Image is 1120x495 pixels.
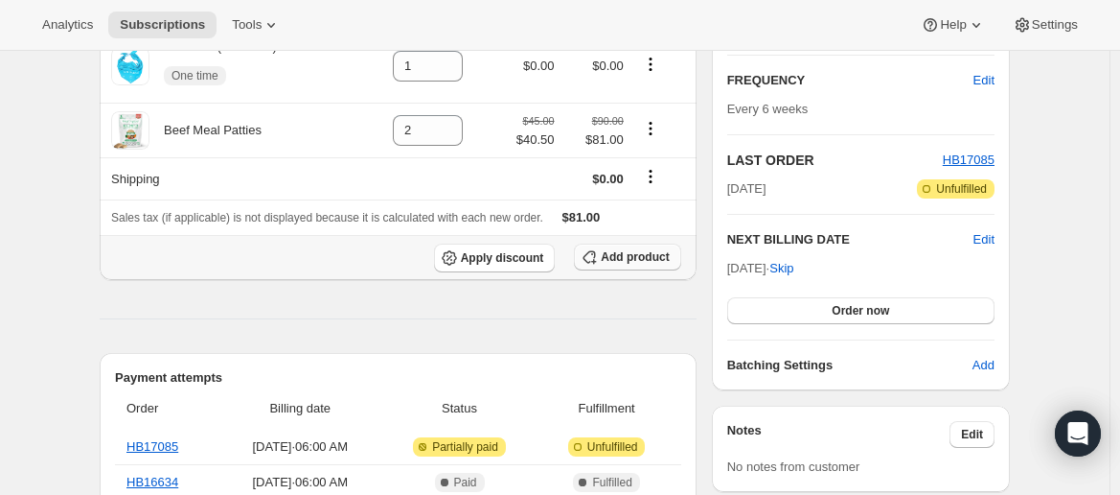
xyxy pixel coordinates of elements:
[592,59,624,73] span: $0.00
[635,54,666,75] button: Product actions
[727,261,794,275] span: [DATE] ·
[973,71,994,90] span: Edit
[601,249,669,265] span: Add product
[1055,411,1101,457] div: Open Intercom Messenger
[225,473,375,492] span: [DATE] · 06:00 AM
[42,17,93,33] span: Analytics
[111,211,543,224] span: Sales tax (if applicable) is not displayed because it is calculated with each new order.
[108,12,217,38] button: Subscriptions
[111,111,149,150] img: product img
[727,460,860,474] span: No notes from customer
[432,439,498,455] span: Partially paid
[522,115,554,127] small: $45.00
[562,210,601,224] span: $81.00
[386,399,532,418] span: Status
[909,12,996,38] button: Help
[120,17,205,33] span: Subscriptions
[727,71,973,90] h2: FREQUENCY
[972,356,994,375] span: Add
[225,399,375,418] span: Billing date
[592,172,624,186] span: $0.00
[973,230,994,249] button: Edit
[727,151,943,170] h2: LAST ORDER
[961,427,983,442] span: Edit
[727,102,809,116] span: Every 6 weeks
[171,68,218,83] span: One time
[940,17,966,33] span: Help
[149,37,277,95] div: Bandana (One Size)
[727,356,972,375] h6: Batching Settings
[769,259,793,278] span: Skip
[523,59,555,73] span: $0.00
[727,230,973,249] h2: NEXT BILLING DATE
[149,121,262,140] div: Beef Meal Patties
[592,115,624,127] small: $90.00
[115,388,219,430] th: Order
[727,421,950,448] h3: Notes
[232,17,262,33] span: Tools
[832,303,889,318] span: Order now
[936,181,987,197] span: Unfulfilled
[434,244,556,272] button: Apply discount
[126,439,178,454] a: HB17085
[962,65,1006,96] button: Edit
[1001,12,1089,38] button: Settings
[100,157,354,200] th: Shipping
[635,118,666,139] button: Product actions
[516,130,555,150] span: $40.50
[592,475,631,490] span: Fulfilled
[1032,17,1078,33] span: Settings
[943,153,994,167] a: HB17085
[587,439,638,455] span: Unfulfilled
[727,179,766,199] span: [DATE]
[574,244,680,271] button: Add product
[727,297,994,324] button: Order now
[566,130,624,150] span: $81.00
[461,250,544,266] span: Apply discount
[758,253,805,284] button: Skip
[126,475,178,489] a: HB16634
[220,12,292,38] button: Tools
[115,368,681,388] h2: Payment attempts
[635,166,666,187] button: Shipping actions
[961,350,1006,381] button: Add
[31,12,104,38] button: Analytics
[454,475,477,490] span: Paid
[943,151,994,170] button: HB17085
[225,437,375,457] span: [DATE] · 06:00 AM
[949,421,994,448] button: Edit
[544,399,670,418] span: Fulfillment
